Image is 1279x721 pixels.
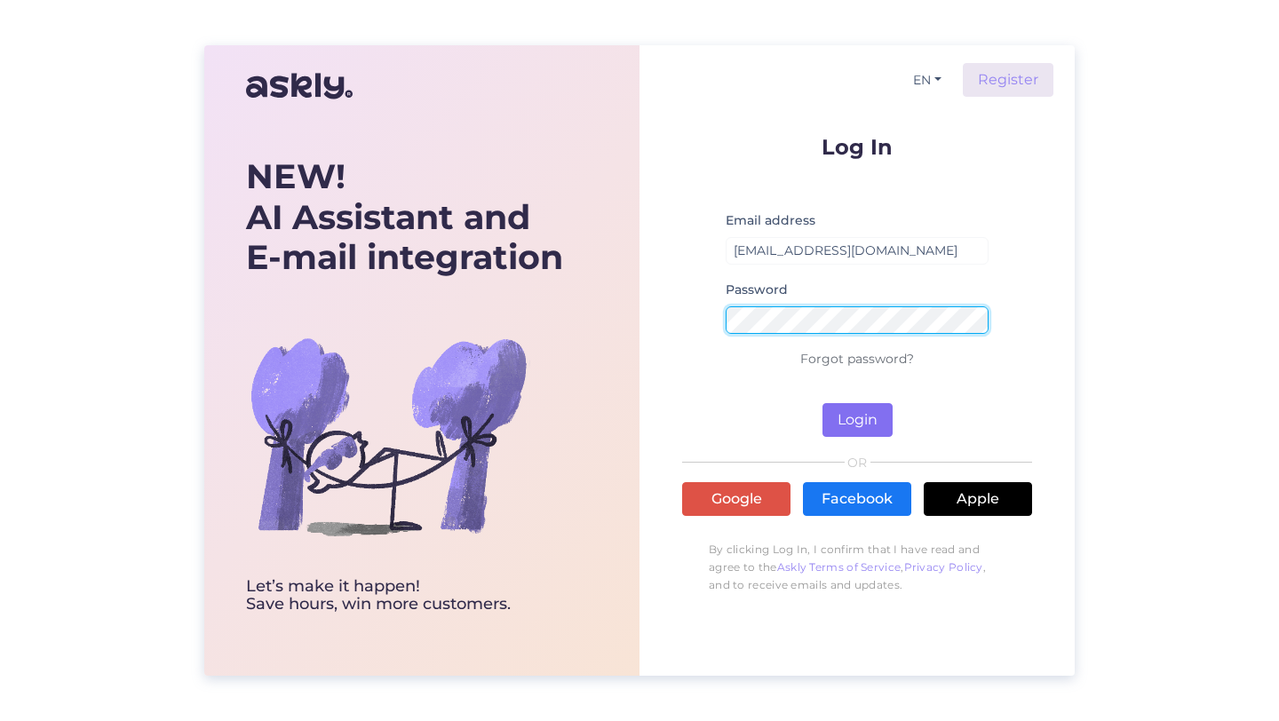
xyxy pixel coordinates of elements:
[803,482,911,516] a: Facebook
[682,532,1032,603] p: By clicking Log In, I confirm that I have read and agree to the , , and to receive emails and upd...
[246,578,563,614] div: Let’s make it happen! Save hours, win more customers.
[906,67,949,93] button: EN
[682,482,790,516] a: Google
[246,65,353,107] img: Askly
[924,482,1032,516] a: Apple
[246,155,346,197] b: NEW!
[726,281,788,299] label: Password
[726,237,989,265] input: Enter email
[963,63,1053,97] a: Register
[246,156,563,278] div: AI Assistant and E-mail integration
[246,294,530,578] img: bg-askly
[777,560,902,574] a: Askly Terms of Service
[800,351,914,367] a: Forgot password?
[845,456,870,469] span: OR
[726,211,815,230] label: Email address
[822,403,893,437] button: Login
[904,560,983,574] a: Privacy Policy
[682,136,1032,158] p: Log In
